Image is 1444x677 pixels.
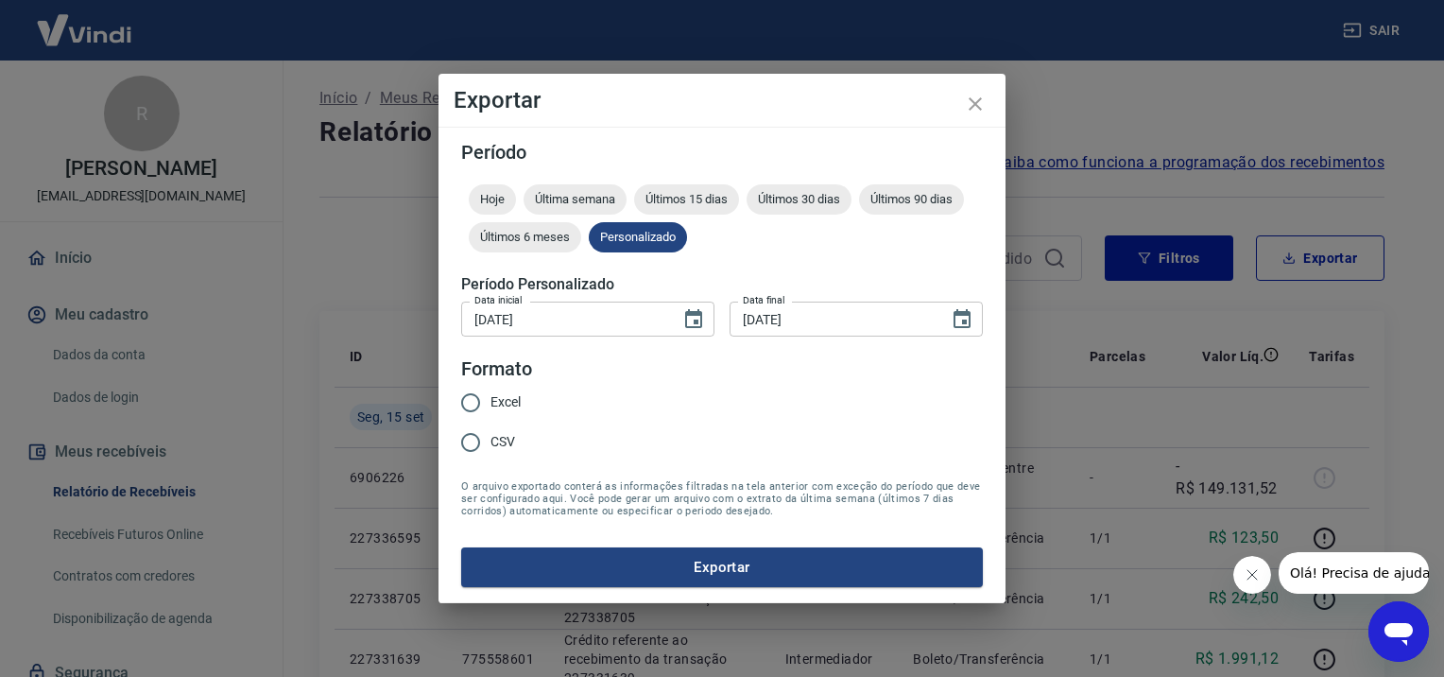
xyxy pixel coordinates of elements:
span: Última semana [524,192,627,206]
button: Choose date, selected date is 15 de set de 2025 [675,301,713,338]
div: Últimos 30 dias [747,184,851,215]
button: Exportar [461,547,983,587]
legend: Formato [461,356,532,383]
span: Personalizado [589,230,687,244]
span: Olá! Precisa de ajuda? [11,13,159,28]
div: Últimos 90 dias [859,184,964,215]
input: DD/MM/YYYY [461,302,667,337]
label: Data inicial [474,293,523,307]
button: close [953,81,998,127]
div: Personalizado [589,222,687,252]
span: Últimos 30 dias [747,192,851,206]
div: Últimos 6 meses [469,222,581,252]
span: O arquivo exportado conterá as informações filtradas na tela anterior com exceção do período que ... [461,480,983,517]
span: Últimos 6 meses [469,230,581,244]
h5: Período [461,143,983,162]
span: Últimos 90 dias [859,192,964,206]
h5: Período Personalizado [461,275,983,294]
span: Últimos 15 dias [634,192,739,206]
div: Hoje [469,184,516,215]
iframe: Botão para abrir a janela de mensagens [1368,601,1429,662]
div: Última semana [524,184,627,215]
span: CSV [490,432,515,452]
button: Choose date, selected date is 15 de set de 2025 [943,301,981,338]
iframe: Mensagem da empresa [1279,552,1429,594]
h4: Exportar [454,89,990,112]
iframe: Fechar mensagem [1233,556,1271,594]
label: Data final [743,293,785,307]
span: Excel [490,392,521,412]
input: DD/MM/YYYY [730,302,936,337]
div: Últimos 15 dias [634,184,739,215]
span: Hoje [469,192,516,206]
